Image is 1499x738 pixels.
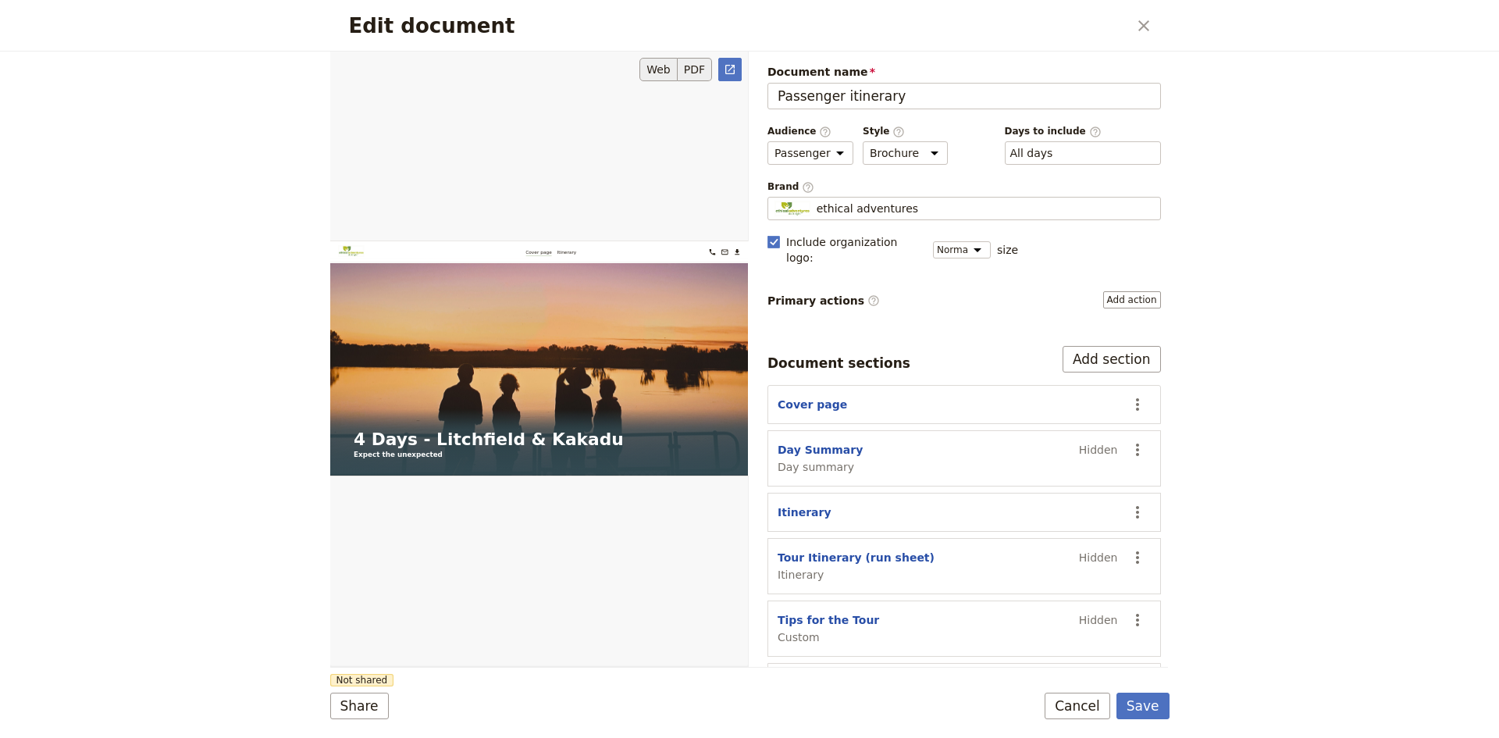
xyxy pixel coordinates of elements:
[1124,544,1151,571] button: Actions
[819,126,831,137] span: ​
[1045,693,1110,719] button: Cancel
[1010,145,1053,161] button: Days to include​Clear input
[892,126,905,137] span: ​
[997,242,1018,258] span: size
[778,459,863,475] span: Day summary
[778,397,847,412] button: Cover page
[817,201,918,216] span: ethical adventures
[901,12,928,39] button: 0488442269
[1063,346,1161,373] button: Add section
[960,12,987,39] button: Download pdf
[931,12,957,39] a: office@ethicaladventures.com.au
[778,550,935,565] button: Tour Itinerary (run sheet)
[778,612,879,628] button: Tips for the Tour
[1130,12,1157,39] button: Close dialog
[767,125,853,138] span: Audience
[767,64,1161,80] span: Document name
[468,16,530,36] a: Cover page
[19,9,155,37] img: ethical adventures logo
[802,181,814,192] span: ​
[1079,550,1118,565] span: Hidden
[774,201,810,216] img: Profile
[1124,607,1151,633] button: Actions
[1124,391,1151,418] button: Actions
[1079,612,1118,628] span: Hidden
[1089,126,1102,137] span: ​
[778,442,863,458] button: Day Summary
[330,693,389,719] button: Share
[767,293,880,308] span: Primary actions
[867,294,880,307] span: ​
[639,58,678,81] button: Web
[863,125,948,138] span: Style
[863,141,948,165] select: Style​
[767,83,1161,109] input: Document name
[1079,442,1118,458] span: Hidden
[678,58,712,81] button: PDF
[1005,125,1161,138] span: Days to include
[349,14,1127,37] h2: Edit document
[786,234,924,266] span: Include organization logo :
[767,141,853,165] select: Audience​
[1103,291,1161,308] button: Primary actions​
[778,629,879,645] span: Custom
[330,674,394,686] span: Not shared
[1116,693,1170,719] button: Save
[767,180,1161,194] span: Brand
[543,16,589,36] a: Itinerary
[56,498,702,522] p: Expect the unexpected
[718,58,742,81] a: Open full preview
[56,451,702,495] h1: 4 Days - Litchfield & Kakadu
[1124,437,1151,463] button: Actions
[778,567,935,583] span: Itinerary
[767,354,910,373] div: Document sections
[778,504,831,520] button: Itinerary
[1124,499,1151,526] button: Actions
[933,241,991,258] select: size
